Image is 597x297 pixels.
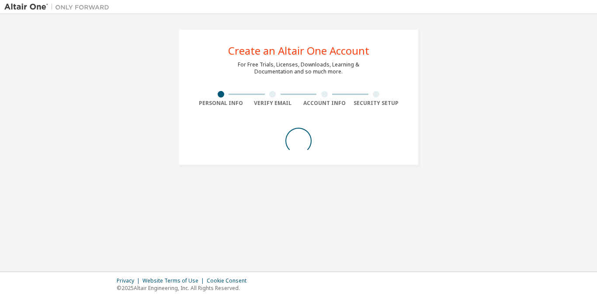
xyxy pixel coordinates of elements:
p: © 2025 Altair Engineering, Inc. All Rights Reserved. [117,284,252,292]
img: Altair One [4,3,114,11]
div: Account Info [298,100,351,107]
div: Personal Info [195,100,247,107]
div: Verify Email [247,100,299,107]
div: Website Terms of Use [142,277,207,284]
div: Cookie Consent [207,277,252,284]
div: Privacy [117,277,142,284]
div: For Free Trials, Licenses, Downloads, Learning & Documentation and so much more. [238,61,359,75]
div: Security Setup [351,100,403,107]
div: Create an Altair One Account [228,45,369,56]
